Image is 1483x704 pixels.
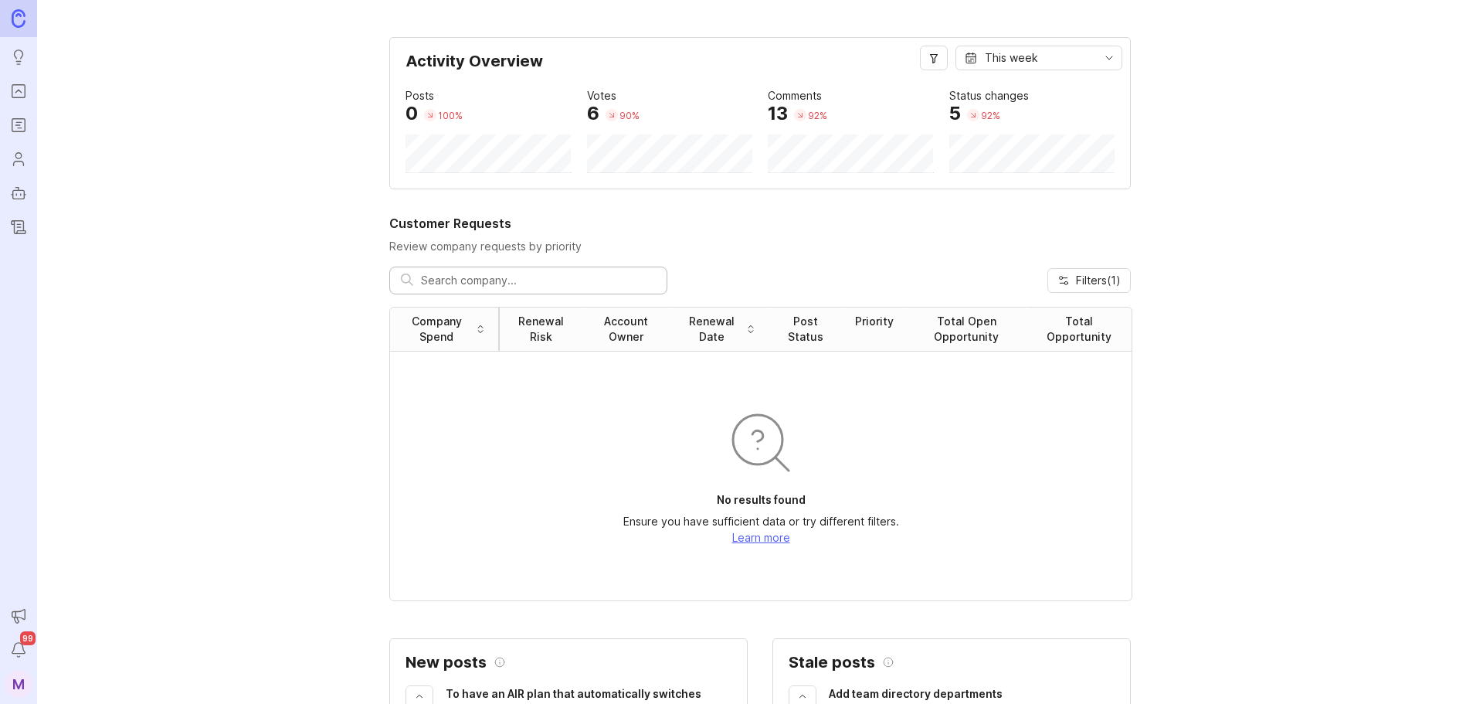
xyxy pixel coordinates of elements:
div: 100 % [438,109,463,122]
div: This week [985,49,1038,66]
div: Renewal Risk [512,314,570,345]
a: Learn more [732,531,790,544]
img: Canny Home [12,9,25,27]
span: Filters [1076,273,1121,288]
div: Status changes [949,87,1029,104]
div: Account Owner [595,314,657,345]
div: 5 [949,104,961,123]
a: Ideas [5,43,32,71]
span: ( 1 ) [1107,274,1121,287]
p: Ensure you have sufficient data or try different filters. [623,514,899,529]
a: Users [5,145,32,173]
div: Activity Overview [406,53,1115,81]
input: Search company... [421,272,656,289]
a: Roadmaps [5,111,32,139]
div: Renewal Date [682,314,741,345]
span: 99 [20,631,36,645]
button: Announcements [5,602,32,630]
a: Changelog [5,213,32,241]
button: Filters(1) [1047,268,1131,293]
div: 92 % [808,109,827,122]
div: 90 % [619,109,640,122]
svg: toggle icon [1097,52,1122,64]
div: Comments [768,87,822,104]
div: 92 % [981,109,1000,122]
div: 0 [406,104,418,123]
h2: Stale posts [789,655,875,670]
button: Notifications [5,636,32,664]
p: Review company requests by priority [389,239,1131,254]
span: Add team directory departments [829,687,1003,700]
div: 6 [587,104,599,123]
div: Post Status [781,314,830,345]
h2: New posts [406,655,487,670]
a: Portal [5,77,32,105]
button: M [5,670,32,698]
div: 13 [768,104,788,123]
h2: Customer Requests [389,214,1131,233]
div: Total Open Opportunity [918,314,1014,345]
div: Priority [855,314,894,329]
div: Posts [406,87,434,104]
img: svg+xml;base64,PHN2ZyB3aWR0aD0iOTYiIGhlaWdodD0iOTYiIGZpbGw9Im5vbmUiIHhtbG5zPSJodHRwOi8vd3d3LnczLm... [724,406,798,480]
div: Votes [587,87,616,104]
div: Company Spend [402,314,471,345]
a: Autopilot [5,179,32,207]
p: No results found [717,492,806,508]
div: Total Opportunity [1039,314,1119,345]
